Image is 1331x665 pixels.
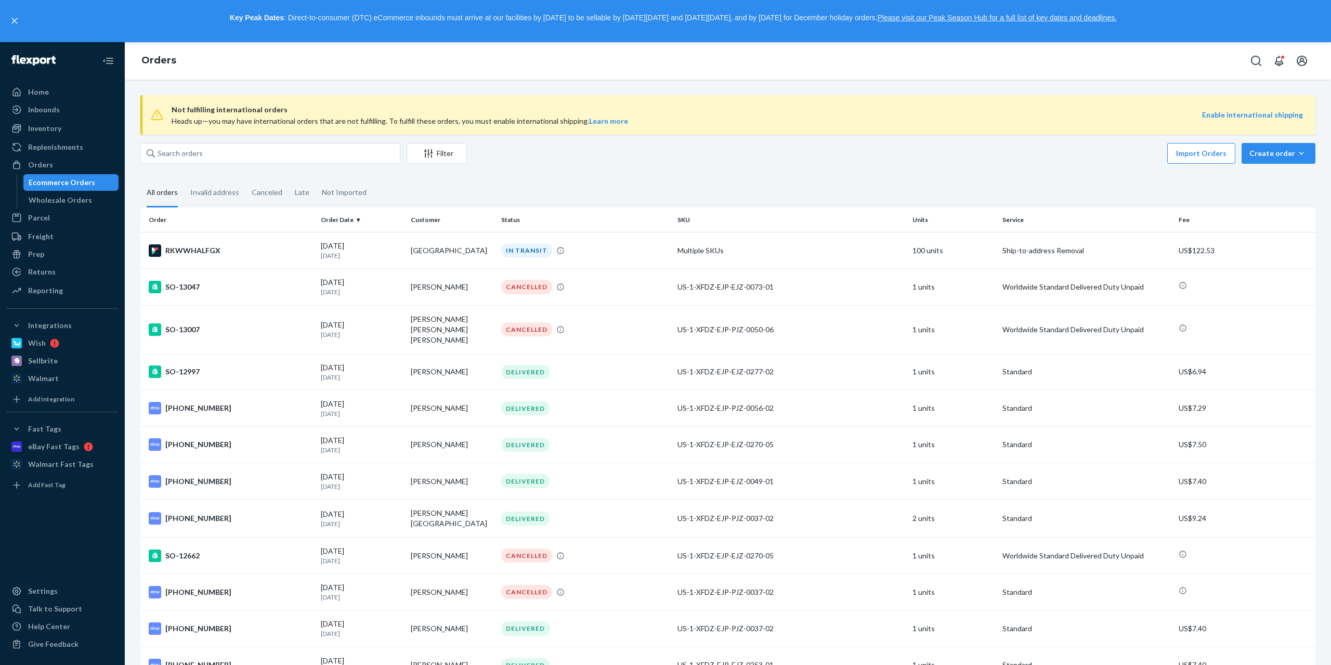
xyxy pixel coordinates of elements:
div: SO-12997 [149,366,312,378]
div: DELIVERED [501,474,550,488]
td: 1 units [908,574,998,610]
a: Parcel [6,210,119,226]
td: US$7.40 [1175,610,1315,647]
button: Open Search Box [1246,50,1267,71]
a: Inbounds [6,101,119,118]
div: Customer [411,215,492,224]
a: Freight [6,228,119,245]
td: US$7.29 [1175,390,1315,426]
p: [DATE] [321,446,402,454]
div: Parcel [28,213,50,223]
button: Close Navigation [98,50,119,71]
p: [DATE] [321,288,402,296]
a: Enable international shipping [1202,110,1303,119]
div: Canceled [252,179,282,206]
div: IN TRANSIT [501,243,552,257]
div: US-1-XFDZ-EJP-PJZ-0037-02 [677,587,904,597]
div: [PHONE_NUMBER] [149,402,312,414]
td: 100 units [908,232,998,269]
div: Not Imported [322,179,367,206]
div: Invalid address [190,179,239,206]
button: Open account menu [1291,50,1312,71]
input: Search orders [140,143,400,164]
div: US-1-XFDZ-EJP-EJZ-0277-02 [677,367,904,377]
p: [DATE] [321,330,402,339]
td: [PERSON_NAME] [407,610,497,647]
div: [DATE] [321,619,402,638]
td: US$7.50 [1175,426,1315,463]
div: Freight [28,231,54,242]
th: SKU [673,207,908,232]
td: 1 units [908,390,998,426]
div: [PHONE_NUMBER] [149,622,312,635]
p: Standard [1002,403,1170,413]
th: Status [497,207,673,232]
button: Integrations [6,317,119,334]
button: Import Orders [1167,143,1235,164]
div: Walmart Fast Tags [28,459,94,470]
p: Standard [1002,367,1170,377]
a: Add Fast Tag [6,477,119,493]
th: Order Date [317,207,407,232]
a: Home [6,84,119,100]
td: [PERSON_NAME][GEOGRAPHIC_DATA] [407,500,497,538]
div: Integrations [28,320,72,331]
td: US$6.94 [1175,354,1315,390]
th: Order [140,207,317,232]
a: Walmart Fast Tags [6,456,119,473]
a: Returns [6,264,119,280]
span: Heads up—you may have international orders that are not fulfilling. To fulfill these orders, you ... [172,116,628,125]
p: Worldwide Standard Delivered Duty Unpaid [1002,551,1170,561]
td: Multiple SKUs [673,232,908,269]
b: Learn more [589,116,628,125]
div: All orders [147,179,178,207]
div: [DATE] [321,241,402,260]
div: CANCELLED [501,549,552,563]
p: Standard [1002,439,1170,450]
a: Reporting [6,282,119,299]
button: Create order [1242,143,1315,164]
a: Settings [6,583,119,599]
a: Walmart [6,370,119,387]
button: Open notifications [1269,50,1289,71]
div: [DATE] [321,472,402,491]
div: [DATE] [321,546,402,565]
div: Filter [407,148,466,159]
a: Ecommerce Orders [23,174,119,191]
th: Fee [1175,207,1315,232]
td: [PERSON_NAME] [407,463,497,499]
button: Filter [407,143,467,164]
div: SO-13007 [149,323,312,336]
p: [DATE] [321,482,402,491]
td: 1 units [908,538,998,574]
button: close, [9,16,20,26]
div: Prep [28,249,44,259]
div: [DATE] [321,509,402,528]
th: Units [908,207,998,232]
td: Ship-to-address Removal [998,232,1175,269]
a: Orders [141,55,176,66]
div: CANCELLED [501,585,552,599]
div: DELIVERED [501,401,550,415]
div: [DATE] [321,277,402,296]
a: Prep [6,246,119,263]
div: Reporting [28,285,63,296]
td: 1 units [908,463,998,499]
a: Talk to Support [6,601,119,617]
div: [DATE] [321,435,402,454]
div: US-1-XFDZ-EJP-EJZ-0270-05 [677,439,904,450]
p: [DATE] [321,556,402,565]
p: Standard [1002,476,1170,487]
td: 1 units [908,269,998,305]
a: Inventory [6,120,119,137]
ol: breadcrumbs [133,46,185,76]
p: [DATE] [321,629,402,638]
p: [DATE] [321,519,402,528]
div: SO-12662 [149,550,312,562]
div: [PHONE_NUMBER] [149,512,312,525]
td: US$122.53 [1175,232,1315,269]
div: Settings [28,586,58,596]
td: [PERSON_NAME] [407,354,497,390]
div: Returns [28,267,56,277]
